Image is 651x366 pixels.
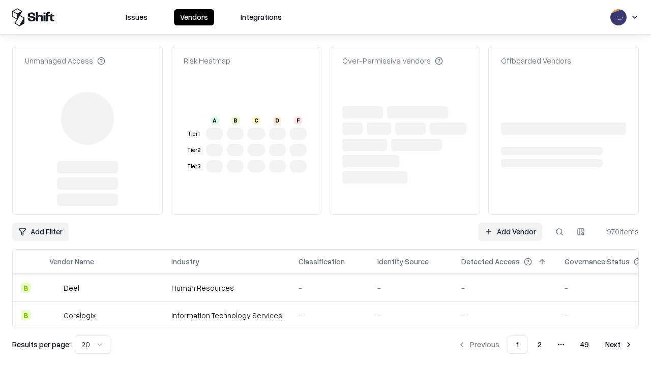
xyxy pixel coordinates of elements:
div: Governance Status [565,256,630,267]
nav: pagination [452,335,639,354]
button: Integrations [234,9,288,25]
button: 2 [529,335,550,354]
div: Identity Source [377,256,429,267]
div: C [252,116,260,125]
button: 49 [572,335,597,354]
div: Deel [64,283,79,293]
div: Over-Permissive Vendors [342,55,443,66]
div: B [231,116,240,125]
div: 970 items [598,226,639,237]
div: - [377,283,445,293]
div: - [461,283,548,293]
div: Risk Heatmap [184,55,230,66]
div: Offboarded Vendors [501,55,571,66]
div: F [294,116,302,125]
div: Tier 2 [186,146,202,155]
div: Tier 1 [186,130,202,138]
div: Detected Access [461,256,520,267]
p: Results per page: [12,339,71,350]
div: B [21,283,31,293]
div: - [461,310,548,321]
div: D [273,116,281,125]
div: - [299,283,361,293]
div: Classification [299,256,345,267]
div: Vendor Name [49,256,94,267]
button: Issues [120,9,154,25]
div: Human Resources [171,283,282,293]
div: Tier 3 [186,162,202,171]
img: Coralogix [49,310,60,320]
div: Unmanaged Access [25,55,105,66]
div: - [377,310,445,321]
div: A [211,116,219,125]
div: Coralogix [64,310,96,321]
button: 1 [508,335,527,354]
div: - [299,310,361,321]
a: Add Vendor [479,223,542,241]
img: Deel [49,283,60,293]
div: B [21,310,31,320]
div: Industry [171,256,199,267]
div: Information Technology Services [171,310,282,321]
button: Next [599,335,639,354]
button: Vendors [174,9,214,25]
button: Add Filter [12,223,69,241]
